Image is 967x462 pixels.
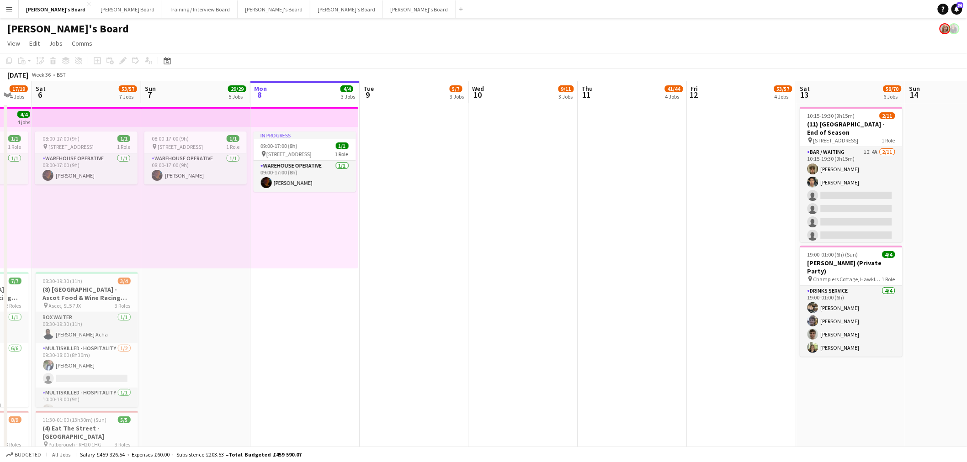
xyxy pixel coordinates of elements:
span: 1/1 [8,135,21,142]
h3: [PERSON_NAME] (Private Party) [800,259,903,275]
app-card-role: Warehouse Operative1/108:00-17:00 (9h)[PERSON_NAME] [144,153,247,184]
button: [PERSON_NAME]'s Board [383,0,456,18]
span: 7/7 [9,278,21,284]
span: [STREET_ADDRESS] [158,143,203,150]
span: 11 [580,89,593,100]
a: View [4,37,24,49]
div: 6 Jobs [884,93,901,100]
app-card-role: Bar / Waiting1I4A2/1110:15-19:30 (9h15m)[PERSON_NAME][PERSON_NAME] [800,147,903,310]
span: 14 [908,89,920,100]
span: 2 Roles [6,302,21,309]
span: 5/5 [118,416,131,423]
div: 3 Jobs [450,93,464,100]
app-job-card: In progress09:00-17:00 (8h)1/1 [STREET_ADDRESS]1 RoleWarehouse Operative1/109:00-17:00 (8h)[PERSO... [254,131,356,192]
span: 13 [799,89,810,100]
h3: (11) [GEOGRAPHIC_DATA] - End of Season [800,120,903,136]
a: Jobs [45,37,66,49]
div: 7 Jobs [119,93,137,100]
span: Wed [473,84,484,93]
span: Mon [254,84,267,93]
span: 4/4 [340,85,353,92]
div: BST [57,71,66,78]
div: 4 Jobs [10,93,27,100]
span: 53/57 [774,85,792,92]
span: 1 Role [335,151,349,157]
span: View [7,39,20,47]
a: Edit [26,37,43,49]
span: 1 Role [117,143,130,150]
span: 56 [957,2,963,8]
span: 8/9 [9,416,21,423]
span: 53/57 [119,85,137,92]
span: 09:00-17:00 (8h) [261,142,298,149]
span: [STREET_ADDRESS] [48,143,94,150]
span: 1/1 [336,142,349,149]
button: [PERSON_NAME]'s Board [238,0,310,18]
span: Thu [582,84,593,93]
h3: (4) Eat The Street - [GEOGRAPHIC_DATA] [36,424,138,441]
span: 7 [143,89,156,100]
span: All jobs [50,451,72,458]
button: [PERSON_NAME]'s Board [310,0,383,18]
span: 08:00-17:00 (9h) [43,135,80,142]
app-job-card: 19:00-01:00 (6h) (Sun)4/4[PERSON_NAME] (Private Party) Champlers Cottage, Hawkley, GU336NG1 RoleD... [800,246,903,357]
div: 4 jobs [17,118,30,126]
span: Edit [29,39,40,47]
span: 11:30-01:00 (13h30m) (Sun) [43,416,107,423]
span: Sat [800,84,810,93]
span: Jobs [49,39,63,47]
div: 4 Jobs [775,93,792,100]
app-user-avatar: Thomasina Dixon [949,23,960,34]
span: Tue [363,84,374,93]
app-card-role: Warehouse Operative1/109:00-17:00 (8h)[PERSON_NAME] [254,161,356,192]
span: Budgeted [15,451,41,458]
span: 10:15-19:30 (9h15m) [808,112,855,119]
div: 08:30-19:30 (11h)3/4(8) [GEOGRAPHIC_DATA] - Ascot Food & Wine Racing Weekend🏇🏼 Ascot, SL5 7JX3 Ro... [36,272,138,407]
button: [PERSON_NAME] Board [93,0,162,18]
div: Salary £459 326.54 + Expenses £60.00 + Subsistence £203.53 = [80,451,302,458]
span: Champlers Cottage, Hawkley, GU336NG [813,276,882,283]
div: 3 Jobs [559,93,574,100]
h1: [PERSON_NAME]'s Board [7,22,129,36]
span: Fri [691,84,698,93]
h3: (8) [GEOGRAPHIC_DATA] - Ascot Food & Wine Racing Weekend🏇🏼 [36,285,138,302]
app-job-card: 08:00-17:00 (9h)1/1 [STREET_ADDRESS]1 RoleWarehouse Operative1/108:00-17:00 (9h)[PERSON_NAME] [35,131,138,184]
span: 1 Role [882,276,895,283]
span: 58/70 [883,85,902,92]
app-card-role: Multiskilled - Hospitality1/110:00-19:00 (9h)[PERSON_NAME] [36,388,138,419]
span: 41/44 [665,85,683,92]
app-job-card: 08:00-17:00 (9h)1/1 [STREET_ADDRESS]1 RoleWarehouse Operative1/108:00-17:00 (9h)[PERSON_NAME] [144,131,247,184]
span: 8 [253,89,267,100]
div: [DATE] [7,70,28,79]
a: 56 [951,4,962,15]
span: Comms [72,39,92,47]
span: 1 Role [8,143,21,150]
button: Budgeted [5,450,43,460]
span: 3 Roles [115,302,131,309]
button: [PERSON_NAME]'s Board [19,0,93,18]
div: 3 Jobs [341,93,355,100]
span: 08:00-17:00 (9h) [152,135,189,142]
app-card-role: Multiskilled - Hospitality1/209:30-18:00 (8h30m)[PERSON_NAME] [36,343,138,388]
span: 3 Roles [6,441,21,448]
span: 1/1 [117,135,130,142]
app-card-role: Drinks Service4/419:00-01:00 (6h)[PERSON_NAME][PERSON_NAME][PERSON_NAME][PERSON_NAME] [800,286,903,357]
span: 10 [471,89,484,100]
a: Comms [68,37,96,49]
span: 29/29 [228,85,246,92]
span: 1/1 [227,135,239,142]
span: [STREET_ADDRESS] [267,151,312,157]
span: Sun [145,84,156,93]
app-card-role: Warehouse Operative1/108:00-17:00 (9h)[PERSON_NAME] [35,153,138,184]
span: 9/11 [558,85,574,92]
button: Training / Interview Board [162,0,238,18]
div: 10:15-19:30 (9h15m)2/11(11) [GEOGRAPHIC_DATA] - End of Season [STREET_ADDRESS]1 RoleBar / Waiting... [800,107,903,242]
span: 12 [690,89,698,100]
div: 4 Jobs [665,93,683,100]
span: Sun [909,84,920,93]
span: 4/4 [17,111,30,118]
span: 19:00-01:00 (6h) (Sun) [808,251,858,258]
